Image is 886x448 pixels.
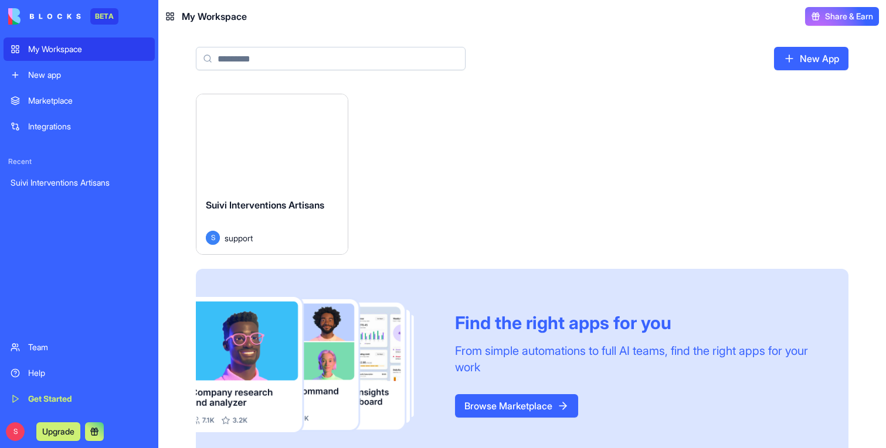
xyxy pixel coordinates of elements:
[36,425,80,437] a: Upgrade
[4,157,155,166] span: Recent
[4,336,155,359] a: Team
[28,43,148,55] div: My Workspace
[4,387,155,411] a: Get Started
[4,171,155,194] a: Suivi Interventions Artisans
[455,394,578,418] a: Browse Marketplace
[8,8,81,25] img: logo
[206,199,324,211] span: Suivi Interventions Artisans
[182,9,247,23] span: My Workspace
[28,69,148,81] div: New app
[4,63,155,87] a: New app
[8,8,118,25] a: BETA
[825,11,873,22] span: Share & Earn
[28,341,148,353] div: Team
[28,95,148,107] div: Marketplace
[225,232,253,244] span: support
[4,37,155,61] a: My Workspace
[774,47,848,70] a: New App
[11,177,148,189] div: Suivi Interventions Artisans
[90,8,118,25] div: BETA
[4,115,155,138] a: Integrations
[206,231,220,245] span: S
[805,7,879,26] button: Share & Earn
[6,422,25,441] span: S
[28,121,148,132] div: Integrations
[4,361,155,385] a: Help
[4,89,155,112] a: Marketplace
[196,94,348,255] a: Suivi Interventions ArtisansSsupport
[455,312,820,333] div: Find the right apps for you
[28,393,148,405] div: Get Started
[196,297,436,432] img: Frame_181_egmpey.png
[28,367,148,379] div: Help
[36,422,80,441] button: Upgrade
[455,343,820,375] div: From simple automations to full AI teams, find the right apps for your work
